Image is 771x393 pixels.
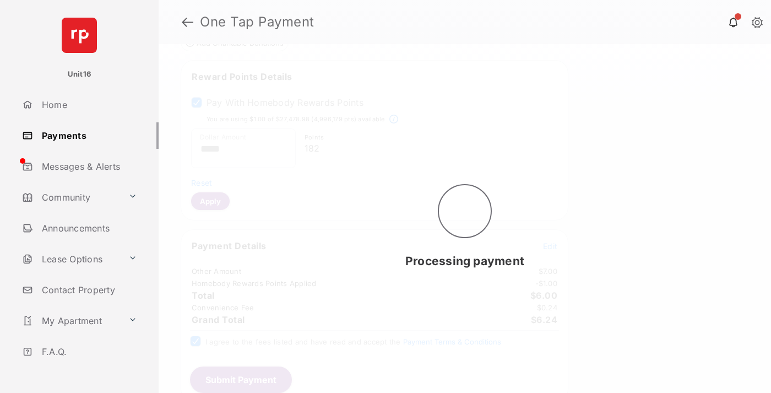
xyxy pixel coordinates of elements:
a: Home [18,91,159,118]
a: My Apartment [18,308,124,334]
a: F.A.Q. [18,338,159,365]
img: svg+xml;base64,PHN2ZyB4bWxucz0iaHR0cDovL3d3dy53My5vcmcvMjAwMC9zdmciIHdpZHRoPSI2NCIgaGVpZ2h0PSI2NC... [62,18,97,53]
a: Messages & Alerts [18,153,159,180]
a: Payments [18,122,159,149]
a: Contact Property [18,277,159,303]
p: Unit16 [68,69,91,80]
a: Lease Options [18,246,124,272]
a: Announcements [18,215,159,241]
strong: One Tap Payment [200,15,314,29]
a: Community [18,184,124,211]
span: Processing payment [405,254,524,268]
